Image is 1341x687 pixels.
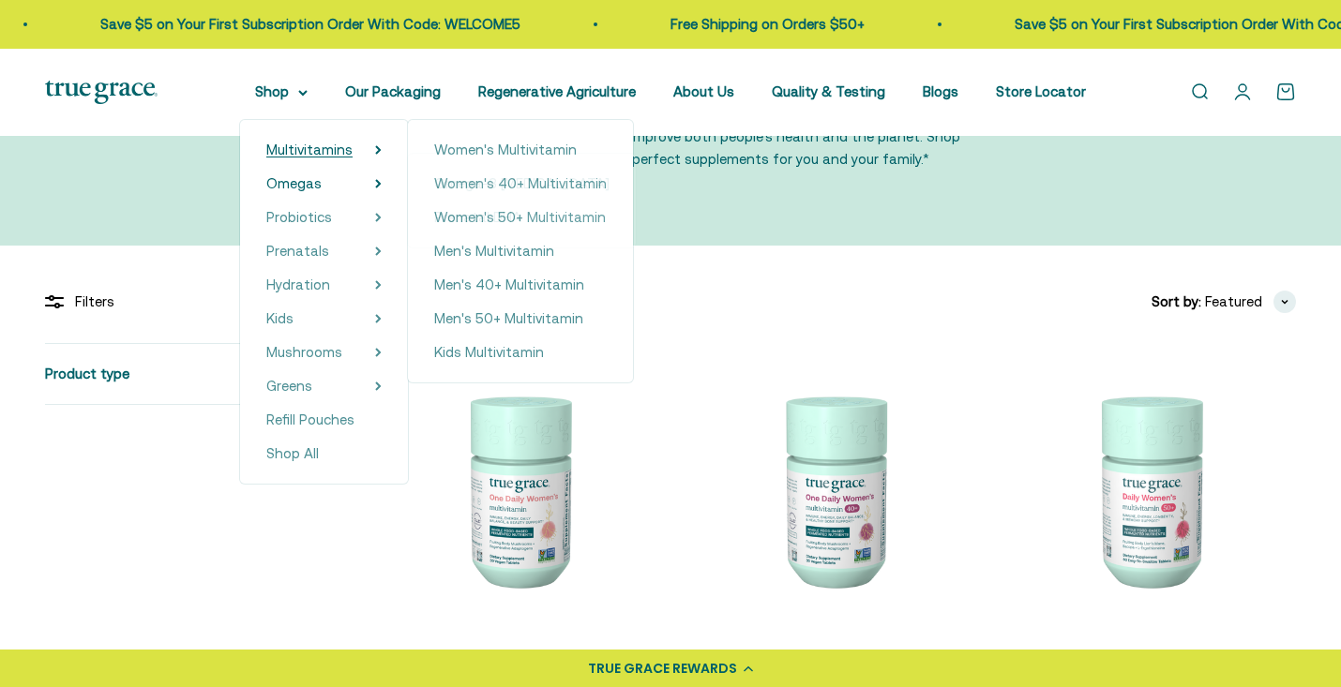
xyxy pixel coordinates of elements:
span: Multivitamins [266,142,353,157]
summary: Prenatals [266,240,382,262]
a: Men's 50+ Multivitamin [434,307,607,330]
div: TRUE GRACE REWARDS [588,659,737,679]
span: Featured [1205,291,1262,313]
span: Prenatals [266,243,329,259]
a: Free Shipping on Orders $50+ [670,16,865,32]
a: Shop All [266,442,382,465]
a: Store Locator [996,83,1086,99]
a: Refill Pouches [266,409,382,431]
span: Refill Pouches [266,411,354,427]
img: We select ingredients that play a concrete role in true health, and we include them at effective ... [371,343,665,636]
a: Kids [266,307,294,330]
span: Kids Multivitamin [434,344,544,360]
summary: Omegas [266,172,382,195]
span: Product type [45,363,129,385]
span: Men's 50+ Multivitamin [434,310,583,326]
span: Omegas [266,175,322,191]
summary: Multivitamins [266,139,382,161]
a: Men's Multivitamin [434,240,607,262]
img: Daily Multivitamin for Immune Support, Energy, Daily Balance, and Healthy Bone Support* Vitamin A... [687,343,981,636]
a: About Us [673,83,734,99]
a: Blogs [923,83,958,99]
span: Men's Multivitamin [434,243,554,259]
summary: Shop [255,81,308,103]
button: Featured [1205,291,1296,313]
a: Mushrooms [266,341,342,364]
a: Prenatal DHA [434,206,610,229]
div: Filters [45,291,326,313]
a: Men's 40+ Multivitamin [434,274,607,296]
summary: Greens [266,375,382,397]
summary: Mushrooms [266,341,382,364]
span: Prenatal DHA [434,209,521,225]
summary: Hydration [266,274,382,296]
span: Shop All [266,445,319,461]
span: Sort by: [1152,291,1201,313]
a: Kids Multivitamin [434,341,607,364]
a: Quality & Testing [772,83,885,99]
a: Prenatals [266,240,329,262]
a: Omegas [266,172,322,195]
span: Omega-3 [MEDICAL_DATA] [434,175,610,191]
a: Greens [266,375,312,397]
a: Our Packaging [345,83,441,99]
a: Probiotics [266,206,332,229]
a: Omega-3 [MEDICAL_DATA] [434,172,610,195]
img: Daily Multivitamin for Energy, Longevity, Heart Health, & Memory Support* L-ergothioneine to supp... [1002,343,1296,636]
span: Mushrooms [266,344,342,360]
a: Multivitamins [266,139,353,161]
span: Probiotics [266,209,332,225]
summary: Kids [266,307,382,330]
span: Kids [266,310,294,326]
p: Save $5 on Your First Subscription Order With Code: WELCOME5 [100,13,520,36]
a: Hydration [266,274,330,296]
span: Hydration [266,276,330,292]
a: Regenerative Agriculture [478,83,636,99]
summary: Probiotics [266,206,382,229]
summary: Product type [45,344,326,404]
span: Men's 40+ Multivitamin [434,276,584,292]
span: Greens [266,378,312,394]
